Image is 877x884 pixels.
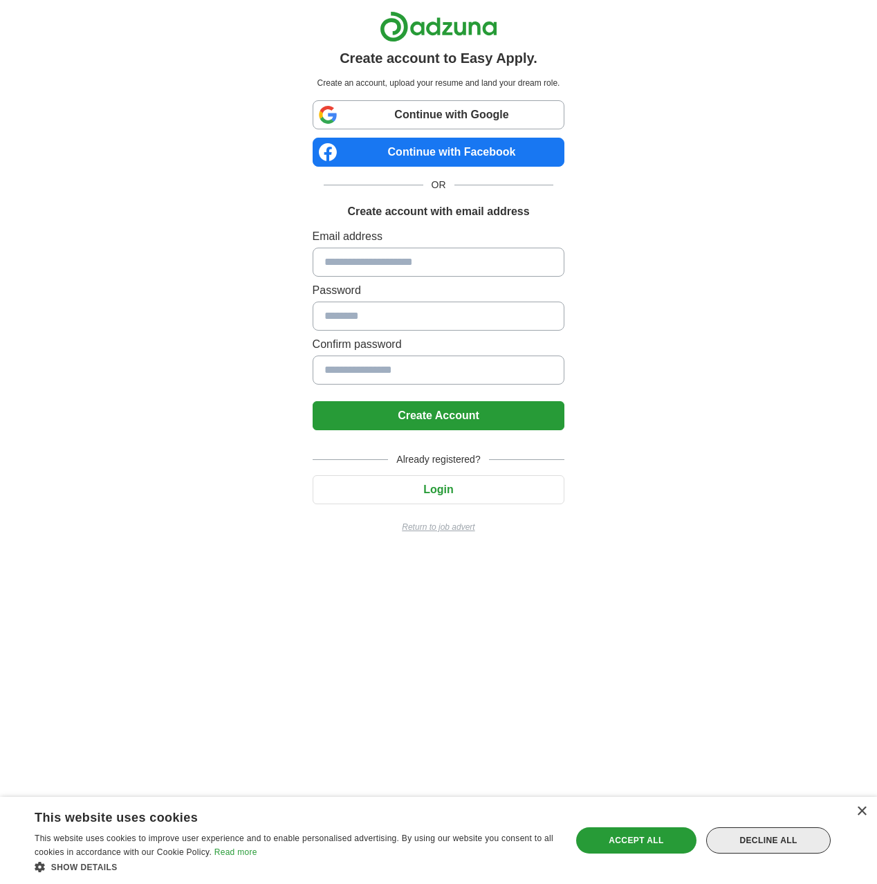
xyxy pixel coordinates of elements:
span: OR [423,178,454,192]
label: Email address [313,228,565,245]
div: Decline all [706,827,831,854]
h1: Create account to Easy Apply. [340,48,537,68]
h1: Create account with email address [347,203,529,220]
div: This website uses cookies [35,805,521,826]
span: Show details [51,863,118,872]
p: Create an account, upload your resume and land your dream role. [315,77,562,89]
button: Login [313,475,565,504]
img: Adzuna logo [380,11,497,42]
a: Return to job advert [313,521,565,533]
label: Confirm password [313,336,565,353]
div: Show details [35,860,555,874]
label: Password [313,282,565,299]
span: Already registered? [388,452,488,467]
a: Login [313,484,565,495]
a: Continue with Facebook [313,138,565,167]
span: This website uses cookies to improve user experience and to enable personalised advertising. By u... [35,834,553,857]
button: Create Account [313,401,565,430]
a: Read more, opens a new window [214,847,257,857]
div: Close [856,807,867,817]
a: Continue with Google [313,100,565,129]
div: Accept all [576,827,696,854]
